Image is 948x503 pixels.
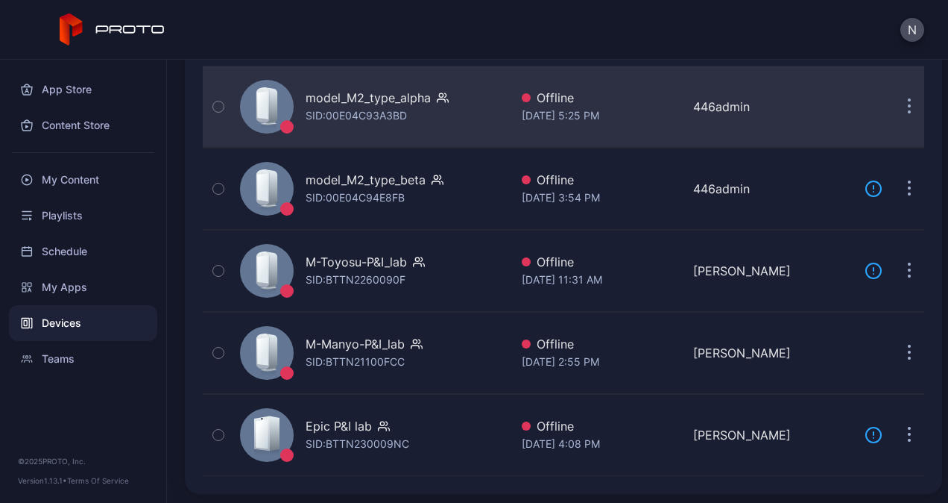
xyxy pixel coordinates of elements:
div: Offline [522,417,681,435]
div: [DATE] 5:25 PM [522,107,681,125]
a: Schedule [9,234,157,269]
div: model_M2_type_beta [306,171,426,189]
div: Epic P&I lab [306,417,372,435]
div: [DATE] 3:54 PM [522,189,681,207]
div: SID: BTTN230009NC [306,435,409,453]
div: Offline [522,335,681,353]
div: SID: BTTN2260090F [306,271,405,289]
div: SID: BTTN21100FCC [306,353,405,371]
div: [PERSON_NAME] [693,426,853,444]
a: Content Store [9,107,157,143]
div: model_M2_type_alpha [306,89,431,107]
div: SID: 00E04C93A3BD [306,107,407,125]
div: [PERSON_NAME] [693,262,853,280]
div: Offline [522,253,681,271]
span: Version 1.13.1 • [18,476,67,485]
a: App Store [9,72,157,107]
div: [DATE] 4:08 PM [522,435,681,453]
a: Teams [9,341,157,377]
div: Offline [522,171,681,189]
button: N [900,18,924,42]
div: 446admin [693,180,853,198]
div: [PERSON_NAME] [693,344,853,362]
a: My Content [9,162,157,198]
a: Devices [9,305,157,341]
div: Offline [522,89,681,107]
div: M-Toyosu-P&I_lab [306,253,407,271]
a: Playlists [9,198,157,234]
div: [DATE] 2:55 PM [522,353,681,371]
div: SID: 00E04C94E8FB [306,189,405,207]
a: Terms Of Service [67,476,129,485]
div: [DATE] 11:31 AM [522,271,681,289]
a: My Apps [9,269,157,305]
div: M-Manyo-P&I_lab [306,335,405,353]
div: © 2025 PROTO, Inc. [18,455,148,467]
div: 446admin [693,98,853,116]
